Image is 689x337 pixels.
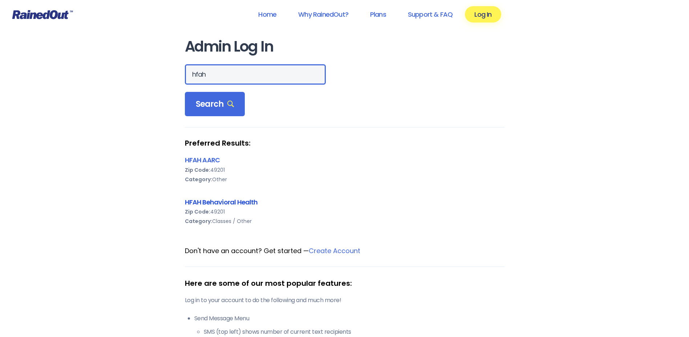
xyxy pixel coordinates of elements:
[185,176,212,183] b: Category:
[185,38,504,55] h1: Admin Log In
[249,6,286,23] a: Home
[196,99,234,109] span: Search
[465,6,501,23] a: Log In
[185,216,504,226] div: Classes / Other
[185,198,258,207] a: HFAH Behavioral Health
[185,278,504,289] div: Here are some of our most popular features:
[289,6,358,23] a: Why RainedOut?
[185,165,504,175] div: 49201
[185,155,220,165] a: HFAH AARC
[185,296,504,305] p: Log in to your account to do the following and much more!
[185,208,210,215] b: Zip Code:
[185,155,504,165] div: HFAH AARC
[309,246,360,255] a: Create Account
[185,197,504,207] div: HFAH Behavioral Health
[185,207,504,216] div: 49201
[185,92,245,117] div: Search
[361,6,396,23] a: Plans
[398,6,462,23] a: Support & FAQ
[185,218,212,225] b: Category:
[204,328,504,336] li: SMS (top left) shows number of current text recipients
[185,64,326,85] input: Search Orgs…
[185,138,504,148] strong: Preferred Results:
[185,175,504,184] div: Other
[185,166,210,174] b: Zip Code:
